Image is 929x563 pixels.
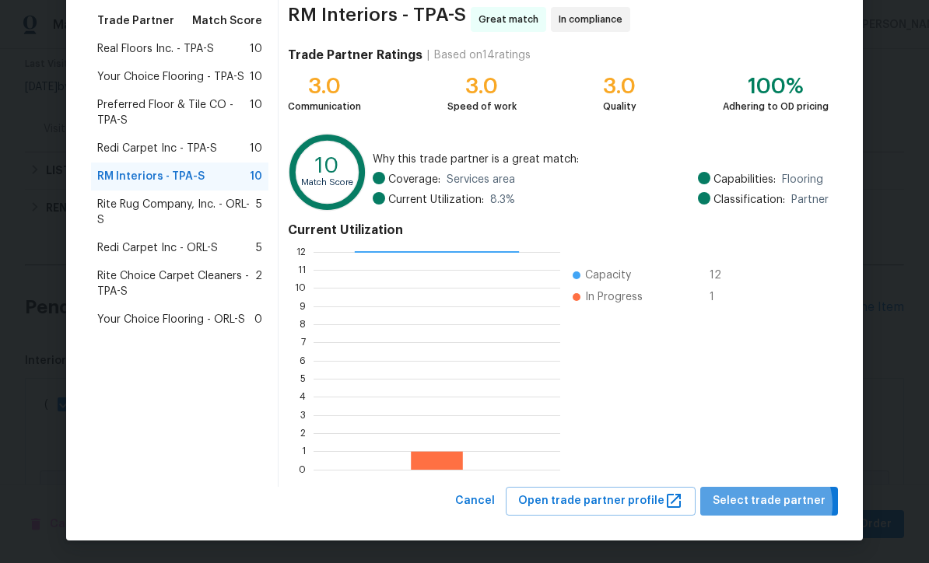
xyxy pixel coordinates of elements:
[700,487,838,516] button: Select trade partner
[97,169,205,184] span: RM Interiors - TPA-S
[782,172,823,187] span: Flooring
[455,491,495,511] span: Cancel
[506,487,696,516] button: Open trade partner profile
[288,99,361,114] div: Communication
[300,356,306,365] text: 6
[422,47,434,63] div: |
[296,247,306,257] text: 12
[302,446,306,456] text: 1
[298,265,306,275] text: 11
[256,197,262,228] span: 5
[713,491,826,511] span: Select trade partner
[97,41,214,57] span: Real Floors Inc. - TPA-S
[250,169,262,184] span: 10
[388,172,440,187] span: Coverage:
[97,69,244,85] span: Your Choice Flooring - TPA-S
[256,240,262,256] span: 5
[97,13,174,29] span: Trade Partner
[288,79,361,94] div: 3.0
[447,79,517,94] div: 3.0
[490,192,515,208] span: 8.3 %
[559,12,629,27] span: In compliance
[300,411,306,420] text: 3
[373,152,829,167] span: Why this trade partner is a great match:
[97,141,217,156] span: Redi Carpet Inc - TPA-S
[388,192,484,208] span: Current Utilization:
[300,320,306,329] text: 8
[300,302,306,311] text: 9
[288,222,829,238] h4: Current Utilization
[250,97,262,128] span: 10
[723,99,829,114] div: Adhering to OD pricing
[97,240,218,256] span: Redi Carpet Inc - ORL-S
[97,97,250,128] span: Preferred Floor & Tile CO - TPA-S
[315,155,339,177] text: 10
[603,99,636,114] div: Quality
[300,374,306,383] text: 5
[299,465,306,474] text: 0
[434,47,531,63] div: Based on 14 ratings
[301,337,306,347] text: 7
[449,487,501,516] button: Cancel
[250,41,262,57] span: 10
[250,69,262,85] span: 10
[518,491,683,511] span: Open trade partner profile
[250,141,262,156] span: 10
[192,13,262,29] span: Match Score
[713,172,776,187] span: Capabilities:
[301,178,353,187] text: Match Score
[97,268,255,299] span: Rite Choice Carpet Cleaners - TPA-S
[288,7,466,32] span: RM Interiors - TPA-S
[447,172,515,187] span: Services area
[97,312,245,327] span: Your Choice Flooring - ORL-S
[295,283,306,292] text: 10
[603,79,636,94] div: 3.0
[710,268,734,283] span: 12
[710,289,734,305] span: 1
[585,289,643,305] span: In Progress
[255,268,262,299] span: 2
[585,268,631,283] span: Capacity
[791,192,829,208] span: Partner
[447,99,517,114] div: Speed of work
[723,79,829,94] div: 100%
[254,312,262,327] span: 0
[300,392,306,401] text: 4
[479,12,545,27] span: Great match
[300,428,306,438] text: 2
[713,192,785,208] span: Classification:
[288,47,422,63] h4: Trade Partner Ratings
[97,197,256,228] span: Rite Rug Company, Inc. - ORL-S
